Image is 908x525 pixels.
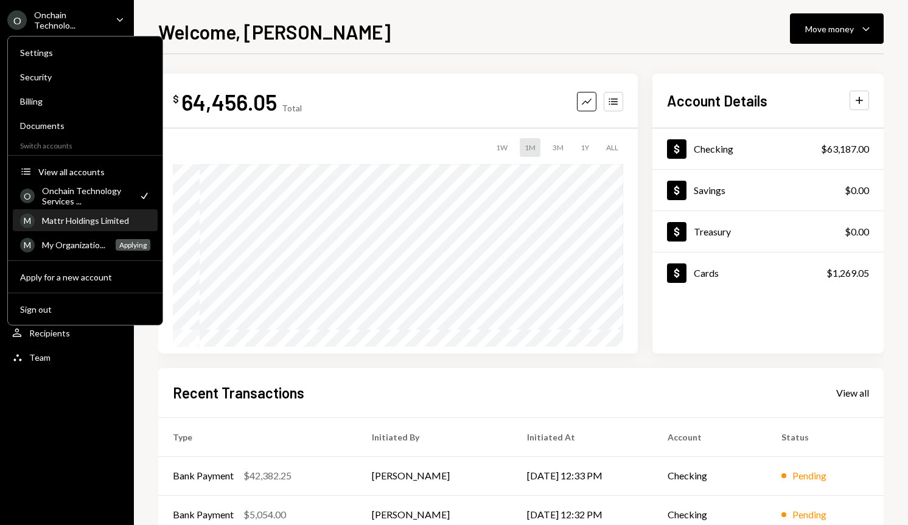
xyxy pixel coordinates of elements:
[158,417,357,456] th: Type
[13,90,158,112] a: Billing
[7,322,127,344] a: Recipients
[7,346,127,368] a: Team
[652,252,884,293] a: Cards$1,269.05
[243,507,286,522] div: $5,054.00
[845,183,869,198] div: $0.00
[42,186,131,206] div: Onchain Technology Services ...
[116,239,150,251] div: Applying
[826,266,869,280] div: $1,269.05
[38,167,150,177] div: View all accounts
[548,138,568,157] div: 3M
[836,387,869,399] div: View all
[512,456,653,495] td: [DATE] 12:33 PM
[173,93,179,105] div: $
[821,142,869,156] div: $63,187.00
[20,72,150,82] div: Security
[805,23,854,35] div: Move money
[8,139,162,150] div: Switch accounts
[13,209,158,231] a: MMattr Holdings Limited
[243,468,292,483] div: $42,382.25
[694,226,731,237] div: Treasury
[173,507,234,522] div: Bank Payment
[282,103,302,113] div: Total
[653,417,767,456] th: Account
[767,417,884,456] th: Status
[790,13,884,44] button: Move money
[29,328,70,338] div: Recipients
[694,184,725,196] div: Savings
[181,88,277,116] div: 64,456.05
[173,383,304,403] h2: Recent Transactions
[20,96,150,106] div: Billing
[7,10,27,30] div: O
[836,386,869,399] a: View all
[20,304,150,315] div: Sign out
[792,507,826,522] div: Pending
[20,47,150,58] div: Settings
[20,272,150,282] div: Apply for a new account
[694,143,733,155] div: Checking
[13,266,158,288] button: Apply for a new account
[792,468,826,483] div: Pending
[29,352,51,363] div: Team
[601,138,623,157] div: ALL
[13,66,158,88] a: Security
[42,240,108,250] div: My Organizatio...
[20,120,150,131] div: Documents
[512,417,653,456] th: Initiated At
[653,456,767,495] td: Checking
[20,214,35,228] div: M
[158,19,391,44] h1: Welcome, [PERSON_NAME]
[520,138,540,157] div: 1M
[13,114,158,136] a: Documents
[20,238,35,252] div: M
[13,161,158,183] button: View all accounts
[576,138,594,157] div: 1Y
[652,128,884,169] a: Checking$63,187.00
[357,417,512,456] th: Initiated By
[20,189,35,203] div: O
[694,267,719,279] div: Cards
[491,138,512,157] div: 1W
[652,211,884,252] a: Treasury$0.00
[42,215,150,226] div: Mattr Holdings Limited
[34,10,106,30] div: Onchain Technolo...
[13,41,158,63] a: Settings
[667,91,767,111] h2: Account Details
[652,170,884,210] a: Savings$0.00
[13,234,158,256] a: MMy Organizatio...Applying
[173,468,234,483] div: Bank Payment
[845,224,869,239] div: $0.00
[13,299,158,321] button: Sign out
[357,456,512,495] td: [PERSON_NAME]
